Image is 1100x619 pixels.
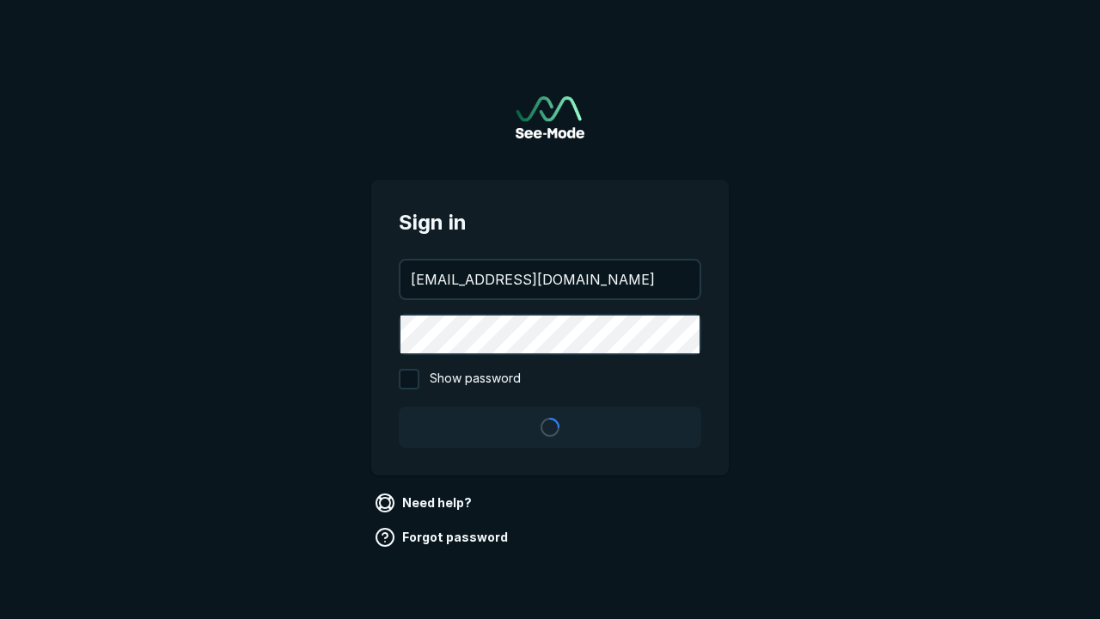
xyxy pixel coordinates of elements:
img: See-Mode Logo [516,96,584,138]
span: Show password [430,369,521,389]
a: Need help? [371,489,479,517]
input: your@email.com [400,260,700,298]
a: Go to sign in [516,96,584,138]
span: Sign in [399,207,701,238]
a: Forgot password [371,524,515,551]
